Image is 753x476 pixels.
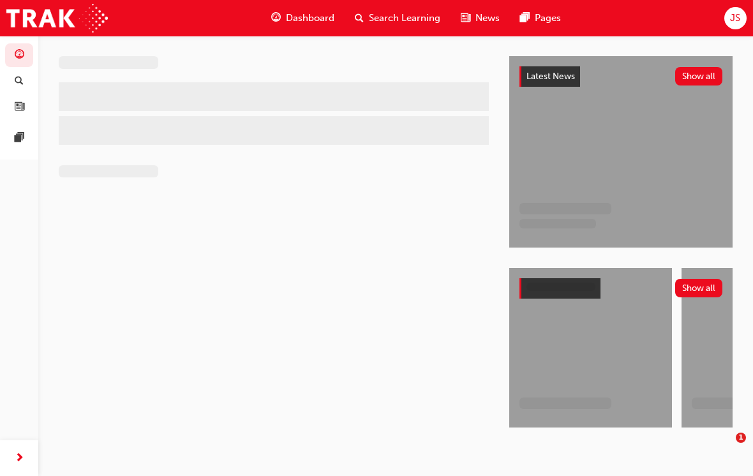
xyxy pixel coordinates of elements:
img: Trak [6,4,108,33]
button: Show all [675,279,723,297]
a: news-iconNews [451,5,510,31]
span: news-icon [15,101,24,113]
span: search-icon [15,76,24,87]
span: pages-icon [15,133,24,144]
button: Show all [675,67,723,86]
a: search-iconSearch Learning [345,5,451,31]
span: Pages [535,11,561,26]
button: JS [724,7,747,29]
span: guage-icon [271,10,281,26]
span: news-icon [461,10,470,26]
iframe: Intercom live chat [710,433,740,463]
span: Search Learning [369,11,440,26]
a: pages-iconPages [510,5,571,31]
span: search-icon [355,10,364,26]
span: pages-icon [520,10,530,26]
a: Show all [519,278,722,299]
a: Latest NewsShow all [519,66,722,87]
span: JS [730,11,740,26]
span: Dashboard [286,11,334,26]
span: 1 [736,433,746,443]
span: News [475,11,500,26]
a: guage-iconDashboard [261,5,345,31]
span: next-icon [15,450,24,466]
span: Latest News [526,71,575,82]
span: guage-icon [15,50,24,61]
